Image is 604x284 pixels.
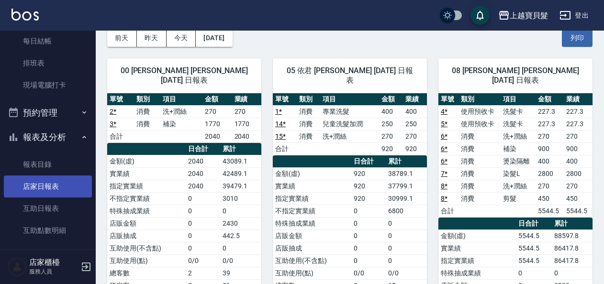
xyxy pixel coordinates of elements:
table: a dense table [107,93,261,143]
a: 每日結帳 [4,30,92,52]
th: 項目 [501,93,536,106]
td: 5544.5 [516,242,551,254]
td: 特殊抽成業績 [273,217,351,229]
td: 燙染隔離 [501,155,536,167]
td: 0 [516,267,551,279]
td: 消費 [297,118,321,130]
td: 總客數 [107,267,186,279]
a: 設計師業績表 [4,242,92,264]
button: 登出 [556,7,593,24]
h5: 店家櫃檯 [29,258,78,267]
td: 兒童洗髮加潤 [320,118,379,130]
td: 實業績 [107,167,186,180]
button: 今天 [167,29,196,47]
td: 0 [220,242,261,254]
img: Logo [11,9,39,21]
td: 2800 [536,167,564,180]
td: 88597.8 [552,229,593,242]
td: 0 [351,205,386,217]
th: 日合計 [186,143,220,155]
td: 30999.1 [386,192,427,205]
a: 現場電腦打卡 [4,74,92,96]
td: 1770 [202,118,232,130]
span: 05 依君 [PERSON_NAME] [DATE] 日報表 [284,66,415,85]
a: 互助日報表 [4,197,92,219]
td: 剪髮 [501,192,536,205]
td: 442.5 [220,229,261,242]
td: 實業績 [438,242,516,254]
td: 0 [186,192,220,205]
td: 900 [536,142,564,155]
span: 00 [PERSON_NAME] [PERSON_NAME] [DATE] 日報表 [119,66,250,85]
td: 特殊抽成業績 [107,205,186,217]
td: 270 [202,105,232,118]
td: 消費 [459,180,501,192]
td: 0 [220,205,261,217]
td: 消費 [297,105,321,118]
td: 920 [379,142,403,155]
th: 累計 [552,218,593,230]
span: 08 [PERSON_NAME] [PERSON_NAME] [DATE] 日報表 [450,66,581,85]
td: 270 [536,180,564,192]
td: 42489.1 [220,167,261,180]
td: 0 [351,242,386,254]
th: 類別 [134,93,161,106]
td: 使用預收卡 [459,105,501,118]
td: 0/0 [186,254,220,267]
td: 6800 [386,205,427,217]
td: 250 [379,118,403,130]
td: 920 [351,180,386,192]
td: 洗+潤絲 [320,130,379,142]
td: 金額(虛) [438,229,516,242]
td: 合計 [438,205,459,217]
td: 洗髮卡 [501,105,536,118]
td: 400 [403,105,427,118]
td: 270 [403,130,427,142]
td: 3010 [220,192,261,205]
td: 互助使用(點) [107,254,186,267]
td: 5544.5 [536,205,564,217]
td: 消費 [459,192,501,205]
button: 上越寶貝髮 [494,6,552,25]
th: 業績 [564,93,592,106]
td: 店販金額 [107,217,186,229]
td: 補染 [501,142,536,155]
th: 日合計 [516,218,551,230]
th: 金額 [379,93,403,106]
td: 43089.1 [220,155,261,167]
th: 業績 [232,93,261,106]
td: 合計 [273,142,297,155]
td: 消費 [297,130,321,142]
td: 消費 [459,155,501,167]
td: 227.3 [564,118,592,130]
td: 450 [564,192,592,205]
td: 5544.5 [516,229,551,242]
td: 消費 [459,167,501,180]
td: 0 [186,205,220,217]
td: 店販金額 [273,229,351,242]
button: 昨天 [137,29,167,47]
th: 單號 [107,93,134,106]
td: 227.3 [536,118,564,130]
th: 單號 [438,93,459,106]
a: 互助點數明細 [4,219,92,241]
td: 2040 [186,167,220,180]
img: Person [8,257,27,276]
td: 250 [403,118,427,130]
th: 項目 [320,93,379,106]
td: 2040 [186,155,220,167]
td: 400 [379,105,403,118]
td: 0 [186,217,220,229]
td: 227.3 [536,105,564,118]
td: 270 [564,180,592,192]
td: 0 [386,217,427,229]
td: 指定實業績 [438,254,516,267]
td: 2 [186,267,220,279]
th: 項目 [160,93,202,106]
td: 使用預收卡 [459,118,501,130]
td: 店販抽成 [273,242,351,254]
td: 0 [386,254,427,267]
td: 互助使用(不含點) [107,242,186,254]
a: 排班表 [4,52,92,74]
td: 消費 [134,118,161,130]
